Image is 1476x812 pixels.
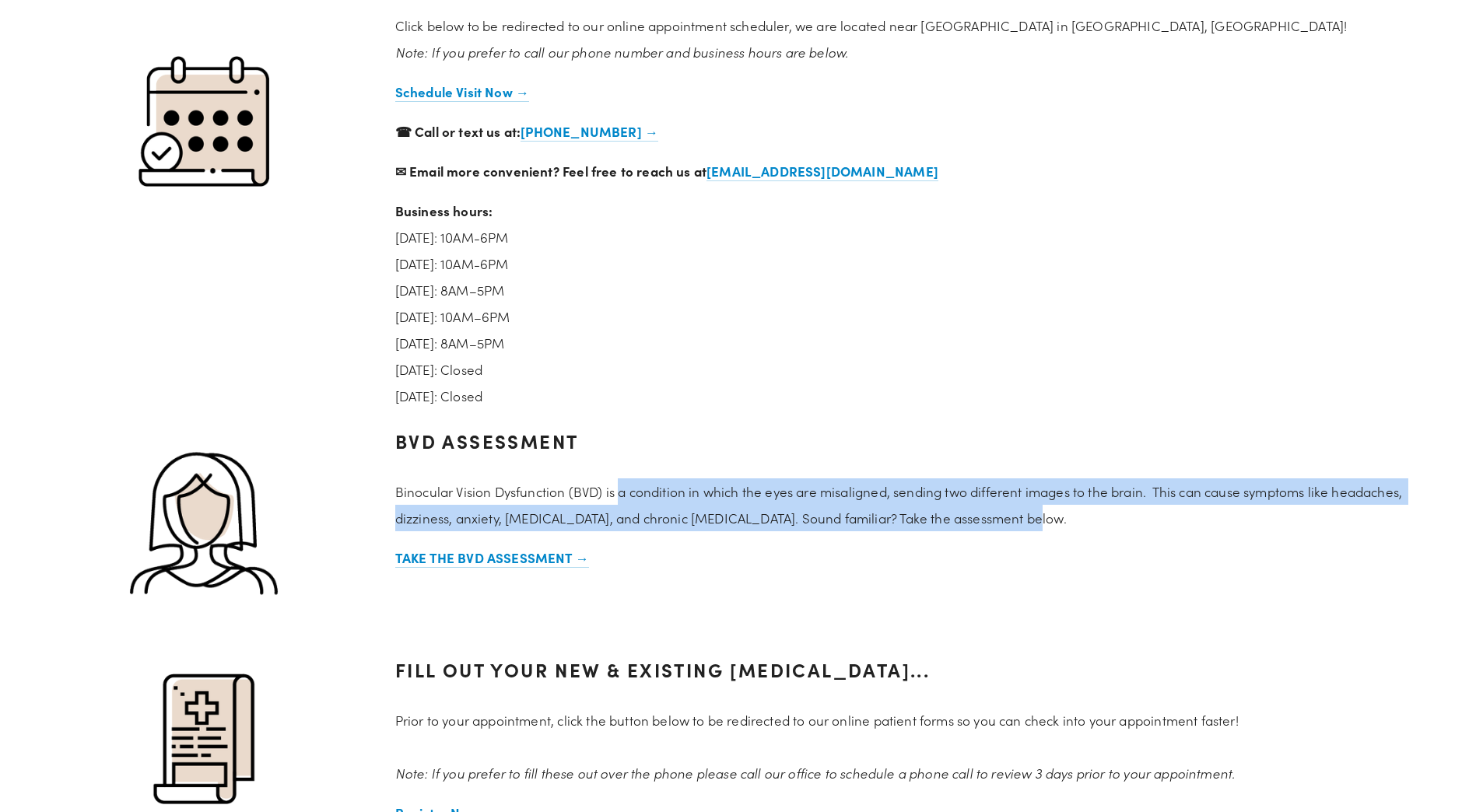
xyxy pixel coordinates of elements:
[395,548,589,566] strong: TAKE THE BVD ASSESSMENT →
[395,12,1437,65] p: Click below to be redirected to our online appointment scheduler, we are located near [GEOGRAPHIC...
[395,478,1437,531] p: Binocular Vision Dysfunction (BVD) is a condition in which the eyes are misaligned, sending two d...
[521,123,658,142] a: [PHONE_NUMBER] →
[395,83,529,102] a: Schedule Visit Now →
[395,198,1437,409] p: [DATE]: 10AM-6PM [DATE]: 10AM-6PM [DATE]: 8AM–5PM [DATE]: 10AM–6PM [DATE]: 8AM–5PM [DATE]: Closed...
[521,122,658,140] strong: [PHONE_NUMBER] →
[395,201,493,219] strong: Business hours:
[395,122,521,140] strong: ☎ Call or text us at:
[395,765,1235,782] em: Note: If you prefer to fill these out over the phone please call our office to schedule a phone c...
[395,656,930,682] strong: Fill out your new & existing [MEDICAL_DATA]...
[395,82,529,100] strong: Schedule Visit Now →
[706,162,938,180] strong: [EMAIL_ADDRESS][DOMAIN_NAME]
[395,707,1437,786] p: Prior to your appointment, click the button below to be redirected to our online patient forms so...
[706,163,938,181] a: [EMAIL_ADDRESS][DOMAIN_NAME]
[395,549,589,568] a: TAKE THE BVD ASSESSMENT →
[395,428,579,453] strong: BVD Assessment
[395,44,849,61] em: Note: If you prefer to call our phone number and business hours are below.
[395,162,706,180] strong: ✉ Email more convenient? Feel free to reach us at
